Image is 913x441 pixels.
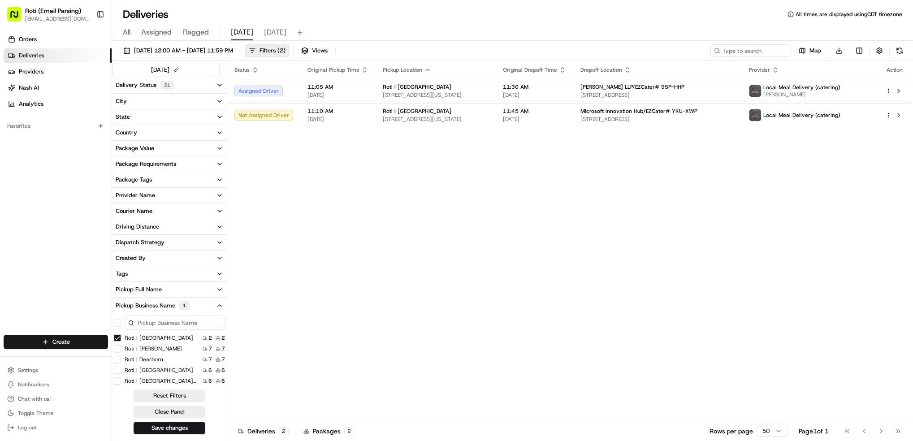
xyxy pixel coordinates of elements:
button: City [112,94,227,109]
div: Action [885,66,904,73]
span: 11:30 AM [503,83,566,91]
span: Settings [18,367,38,374]
button: Pickup Business Name1 [112,298,227,314]
div: Created By [116,254,146,262]
label: Roti | [GEOGRAPHIC_DATA] and [US_STATE] [125,377,196,385]
a: Nash AI [4,81,112,95]
button: Package Requirements [112,156,227,172]
button: Create [4,335,108,349]
span: Dropoff Location [580,66,622,73]
span: Notifications [18,381,49,388]
span: All times are displayed using CDT timezone [796,11,902,18]
button: Driving Distance [112,219,227,234]
button: Package Tags [112,172,227,187]
a: Deliveries [4,48,112,63]
button: State [112,109,227,125]
img: lmd_logo.png [749,109,761,121]
span: Filters [260,47,286,55]
span: Deliveries [19,52,44,60]
span: Map [809,47,821,55]
button: Save changes [134,422,205,434]
button: [EMAIL_ADDRESS][DOMAIN_NAME] [25,15,89,22]
span: [STREET_ADDRESS][US_STATE] [383,116,489,123]
span: [DATE] [231,27,253,38]
button: Log out [4,421,108,434]
button: Provider Name [112,188,227,203]
span: Toggle Theme [18,410,54,417]
a: Providers [4,65,112,79]
div: [DATE] [151,65,181,75]
input: Pickup Business Name [125,316,225,330]
div: Driving Distance [116,223,159,231]
div: State [116,113,130,121]
button: Dispatch Strategy [112,235,227,250]
div: 2 [344,427,354,435]
span: Views [312,47,328,55]
span: [DATE] [307,91,368,99]
button: Views [297,44,332,57]
button: Roti (Email Parsing)[EMAIL_ADDRESS][DOMAIN_NAME] [4,4,93,25]
label: Roti | [GEOGRAPHIC_DATA] [125,334,193,342]
div: Package Tags [116,176,152,184]
div: Pickup Full Name [116,285,162,294]
span: Providers [19,68,43,76]
span: 6 [208,367,212,374]
button: Settings [4,364,108,376]
span: 6 [221,367,225,374]
span: All [123,27,130,38]
div: 2 [279,427,289,435]
span: [PERSON_NAME] [763,91,840,98]
button: Created By [112,251,227,266]
div: City [116,97,127,105]
div: Pickup Business Name [116,301,190,310]
span: Microsoft Innovation Hub/EZCater# YKU-XWP [580,108,697,115]
span: 6 [208,377,212,385]
button: [DATE] 12:00 AM - [DATE] 11:59 PM [119,44,237,57]
button: Tags [112,266,227,281]
span: [DATE] 12:00 AM - [DATE] 11:59 PM [134,47,233,55]
label: Roti | [PERSON_NAME] [125,345,182,352]
div: 31 [160,81,174,90]
img: lmd_logo.png [749,85,761,97]
span: Provider [749,66,770,73]
button: Country [112,125,227,140]
span: [PERSON_NAME] LLP/EZCater# 95P-HHP [580,83,684,91]
button: Reset Filters [134,389,205,402]
button: Filters(2) [245,44,290,57]
div: Country [116,129,137,137]
span: Original Pickup Time [307,66,359,73]
div: Packages [303,427,354,436]
label: Roti | Dearborn [125,356,163,363]
div: Delivery Status [116,81,174,90]
span: Local Meal Delivery (catering) [763,112,840,119]
input: Type to search [710,44,791,57]
span: 7 [221,345,225,352]
span: 7 [208,345,212,352]
button: Pickup Full Name [112,282,227,297]
span: 2 [221,334,225,342]
button: Chat with us! [4,393,108,405]
div: Package Value [116,144,154,152]
span: [DATE] [503,116,566,123]
div: Favorites [4,119,108,133]
div: Provider Name [116,191,155,199]
button: Roti (Email Parsing) [25,6,81,15]
span: Flagged [182,27,209,38]
span: 6 [221,377,225,385]
span: [STREET_ADDRESS] [580,91,735,99]
span: 7 [221,356,225,363]
a: Analytics [4,97,112,111]
button: Notifications [4,378,108,391]
button: Package Value [112,141,227,156]
span: [DATE] [307,116,368,123]
a: Orders [4,32,112,47]
button: Close Panel [134,406,205,418]
p: Rows per page [710,427,753,436]
span: 7 [208,356,212,363]
span: Assigned [141,27,172,38]
div: Package Requirements [116,160,176,168]
span: [STREET_ADDRESS][US_STATE] [383,91,489,99]
div: Tags [116,270,128,278]
h1: Deliveries [123,7,169,22]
